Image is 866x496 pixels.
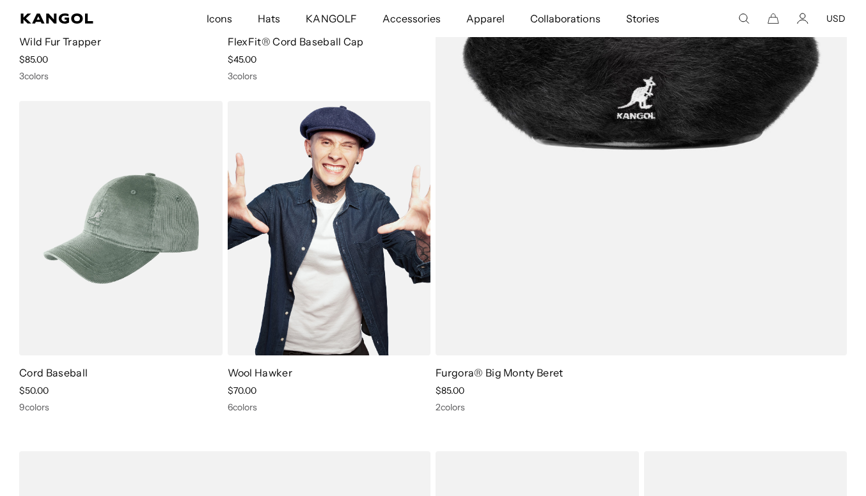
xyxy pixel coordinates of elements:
button: Cart [768,13,779,24]
div: 2 colors [436,401,847,413]
summary: Search here [738,13,750,24]
a: Furgora® Big Monty Beret [436,366,563,379]
span: $85.00 [436,385,464,396]
span: $70.00 [228,385,256,396]
div: 9 colors [19,401,223,413]
a: Cord Baseball [19,366,88,379]
a: Kangol [20,13,136,24]
a: FlexFit® Cord Baseball Cap [228,35,364,48]
div: 3 colors [228,70,431,82]
span: $50.00 [19,385,49,396]
a: Wild Fur Trapper [19,35,101,48]
a: Account [797,13,808,24]
div: 3 colors [19,70,223,82]
span: $45.00 [228,54,256,65]
span: $85.00 [19,54,48,65]
div: 6 colors [228,401,431,413]
a: Wool Hawker [228,366,293,379]
img: Cord Baseball [19,101,223,356]
button: USD [826,13,846,24]
img: Wool Hawker [228,101,431,356]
